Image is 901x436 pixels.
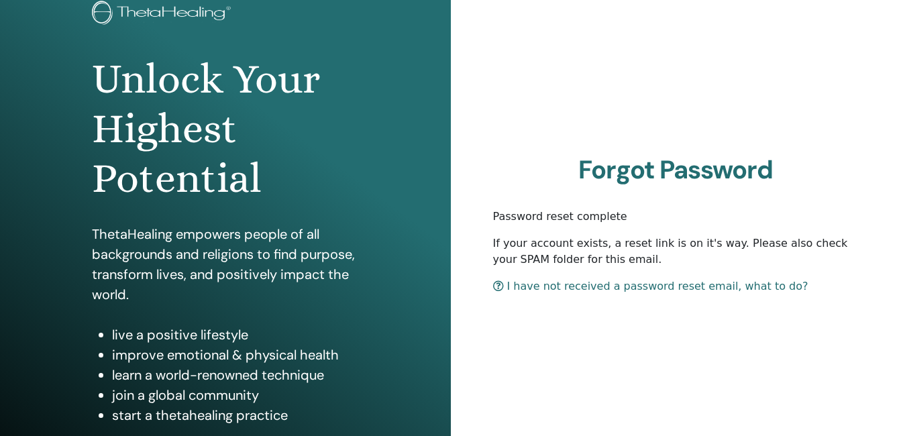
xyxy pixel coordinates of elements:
[92,54,359,204] h1: Unlock Your Highest Potential
[112,325,359,345] li: live a positive lifestyle
[112,345,359,365] li: improve emotional & physical health
[493,235,859,268] p: If your account exists, a reset link is on it's way. Please also check your SPAM folder for this ...
[493,280,808,292] a: I have not received a password reset email, what to do?
[92,224,359,305] p: ThetaHealing empowers people of all backgrounds and religions to find purpose, transform lives, a...
[493,155,859,186] h2: Forgot Password
[112,365,359,385] li: learn a world-renowned technique
[493,209,859,225] p: Password reset complete
[112,385,359,405] li: join a global community
[112,405,359,425] li: start a thetahealing practice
